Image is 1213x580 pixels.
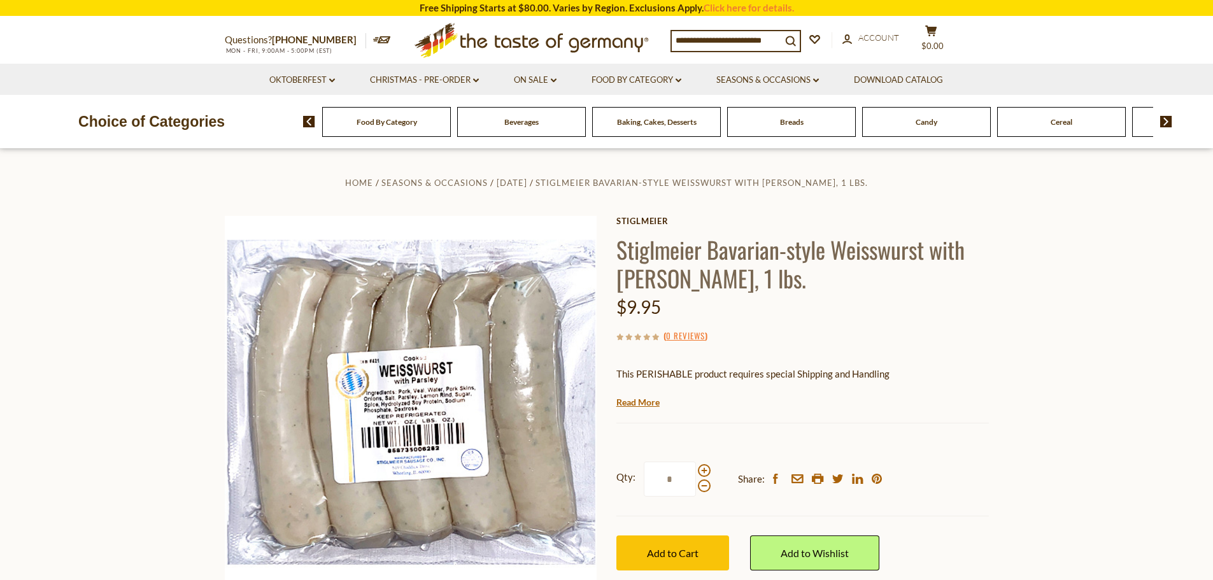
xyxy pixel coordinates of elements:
[616,235,989,292] h1: Stiglmeier Bavarian-style Weisswurst with [PERSON_NAME], 1 lbs.
[345,178,373,188] a: Home
[912,25,951,57] button: $0.00
[1051,117,1072,127] a: Cereal
[616,366,989,382] p: This PERISHABLE product requires special Shipping and Handling
[666,329,705,343] a: 0 Reviews
[514,73,557,87] a: On Sale
[704,2,794,13] a: Click here for details.
[616,216,989,226] a: Stiglmeier
[370,73,479,87] a: Christmas - PRE-ORDER
[644,462,696,497] input: Qty:
[916,117,937,127] a: Candy
[504,117,539,127] a: Beverages
[592,73,681,87] a: Food By Category
[616,296,661,318] span: $9.95
[716,73,819,87] a: Seasons & Occasions
[738,471,765,487] span: Share:
[225,47,333,54] span: MON - FRI, 9:00AM - 5:00PM (EST)
[1160,116,1172,127] img: next arrow
[780,117,804,127] a: Breads
[269,73,335,87] a: Oktoberfest
[617,117,697,127] a: Baking, Cakes, Desserts
[921,41,944,51] span: $0.00
[272,34,357,45] a: [PHONE_NUMBER]
[303,116,315,127] img: previous arrow
[225,32,366,48] p: Questions?
[854,73,943,87] a: Download Catalog
[858,32,899,43] span: Account
[536,178,868,188] a: Stiglmeier Bavarian-style Weisswurst with [PERSON_NAME], 1 lbs.
[381,178,488,188] a: Seasons & Occasions
[616,535,729,570] button: Add to Cart
[750,535,879,570] a: Add to Wishlist
[663,329,707,342] span: ( )
[842,31,899,45] a: Account
[497,178,527,188] a: [DATE]
[647,547,699,559] span: Add to Cart
[357,117,417,127] a: Food By Category
[616,469,635,485] strong: Qty:
[628,392,989,407] li: We will ship this product in heat-protective packaging and ice.
[616,396,660,409] a: Read More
